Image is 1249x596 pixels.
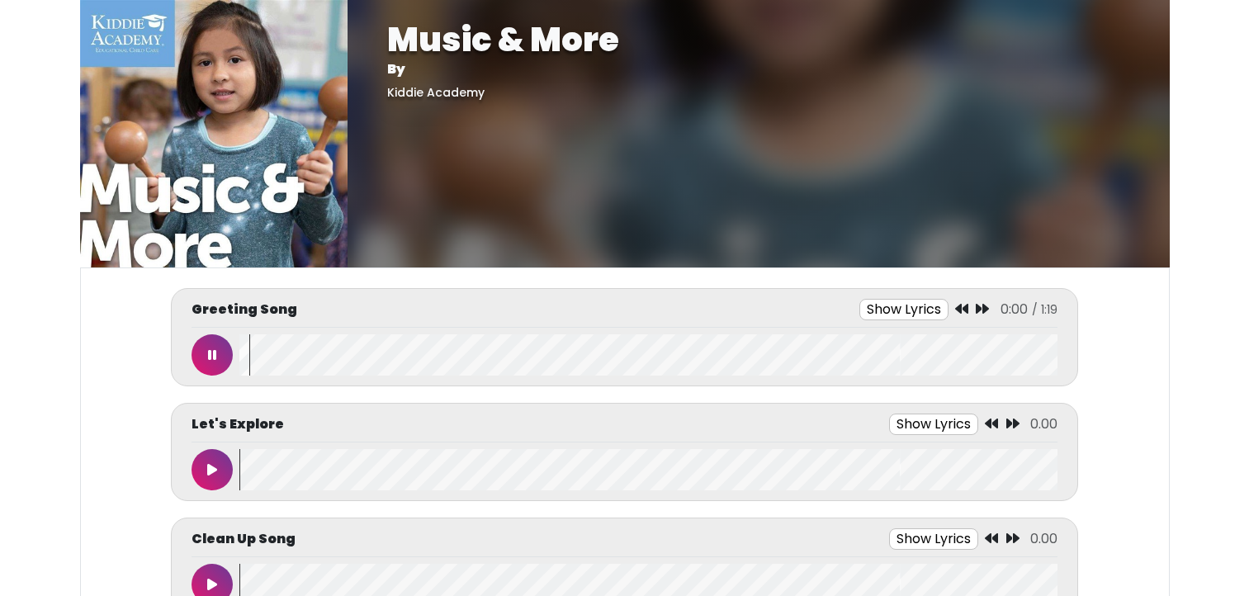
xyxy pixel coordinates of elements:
[192,300,297,319] p: Greeting Song
[1001,300,1028,319] span: 0:00
[1032,301,1057,318] span: / 1:19
[859,299,949,320] button: Show Lyrics
[192,414,284,434] p: Let's Explore
[387,86,1130,100] h5: Kiddie Academy
[192,529,296,549] p: Clean Up Song
[1030,529,1057,548] span: 0.00
[889,528,978,550] button: Show Lyrics
[889,414,978,435] button: Show Lyrics
[1030,414,1057,433] span: 0.00
[387,59,1130,79] p: By
[387,20,1130,59] h1: Music & More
